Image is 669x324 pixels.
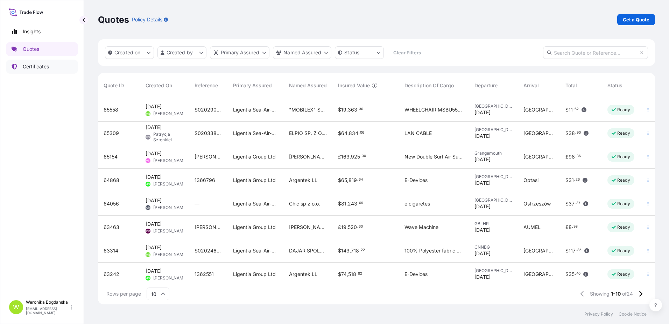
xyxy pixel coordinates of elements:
span: £ [565,154,569,159]
span: . [360,155,361,157]
span: . [574,178,575,181]
span: 64 [359,178,363,181]
span: JS [146,275,150,282]
span: , [350,154,351,159]
span: 520 [348,225,357,230]
span: 85 [577,249,582,251]
span: 834 [349,131,358,136]
span: £ [565,225,569,230]
span: 82 [358,272,362,275]
span: [DATE] [146,150,162,157]
span: Ligentia Group Ltd [233,224,276,231]
span: [DATE] [146,268,162,275]
p: Primary Assured [221,49,259,56]
span: MB [146,251,150,258]
p: Cookie Notice [619,311,647,317]
span: 63242 [104,271,119,278]
span: — [195,200,199,207]
p: Insights [23,28,41,35]
span: S02029038 [195,106,222,113]
span: [DATE] [146,221,162,228]
span: [GEOGRAPHIC_DATA] [474,174,512,180]
span: 62 [575,108,579,110]
span: $ [338,201,341,206]
span: 243 [348,201,357,206]
span: $ [565,201,569,206]
span: Reference [195,82,218,89]
input: Search Quote or Reference... [543,46,648,59]
p: Policy Details [132,16,162,23]
span: 37 [569,201,575,206]
span: 38 [569,131,575,136]
span: CNNBG [474,244,512,250]
span: $ [338,178,341,183]
span: 163 [341,154,350,159]
span: [GEOGRAPHIC_DATA] [523,153,554,160]
span: "MOBILEX" SP. Z O.O. [289,106,327,113]
p: Ready [617,107,630,113]
span: Quote ID [104,82,124,89]
span: , [346,107,348,112]
span: $ [338,272,341,277]
span: 143 [341,248,350,253]
span: 69 [359,202,363,204]
span: $ [565,131,569,136]
span: GBLHR [474,221,512,227]
p: Ready [617,154,630,160]
p: Quotes [23,46,39,53]
span: 98 [573,225,578,228]
span: $ [565,248,569,253]
span: 65309 [104,130,119,137]
span: 518 [348,272,356,277]
span: [GEOGRAPHIC_DATA] [523,106,554,113]
span: $ [338,107,341,112]
a: Certificates [6,60,78,74]
span: of 24 [622,290,633,297]
span: Named Assured [289,82,327,89]
p: Created on [114,49,141,56]
span: 11 [569,107,573,112]
span: Ligentia Sea-Air-Rail Sp. z o.o. [233,200,278,207]
span: 22 [361,249,365,251]
span: [DATE] [474,180,491,187]
span: [DATE] [474,109,491,116]
span: [PERSON_NAME] [153,205,187,210]
span: Description Of Cargo [404,82,454,89]
span: W [13,304,19,311]
span: WHEELCHAIR MSBU5584430 40hc, 7225,00 kgs, 60,050 m3, 338 ctn [404,106,463,113]
a: Privacy Policy [584,311,613,317]
span: . [575,202,576,204]
span: [DATE] [474,250,491,257]
button: cargoOwner Filter options [273,46,331,59]
span: 117 [569,248,576,253]
span: Patrycja Sztenkiel [153,131,183,143]
span: 36 [577,155,581,157]
span: [PERSON_NAME] [153,111,187,116]
span: , [347,272,348,277]
span: Insured Value [338,82,370,89]
span: [PERSON_NAME] WAVES [US_STATE] [195,153,222,160]
span: Ligentia Group Ltd [233,177,276,184]
span: Optasi [523,177,538,184]
span: 81 [341,201,346,206]
span: 64 [341,131,347,136]
span: 60 [359,225,363,228]
span: , [346,201,348,206]
span: [PERSON_NAME] [153,228,187,234]
span: . [359,249,360,251]
span: AM [146,204,150,211]
span: , [350,248,351,253]
span: [PERSON_NAME] WAVES [289,153,327,160]
span: Ligentia Sea-Air-Rail Sp. z o.o. [233,130,278,137]
a: Insights [6,25,78,39]
span: £ [338,225,341,230]
span: . [359,131,360,134]
span: . [358,202,359,204]
span: Chic sp z o.o. [289,200,320,207]
p: Certificates [23,63,49,70]
p: Ready [617,177,630,183]
span: Primary Assured [233,82,272,89]
span: PS [146,134,150,141]
span: 30 [362,155,366,157]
